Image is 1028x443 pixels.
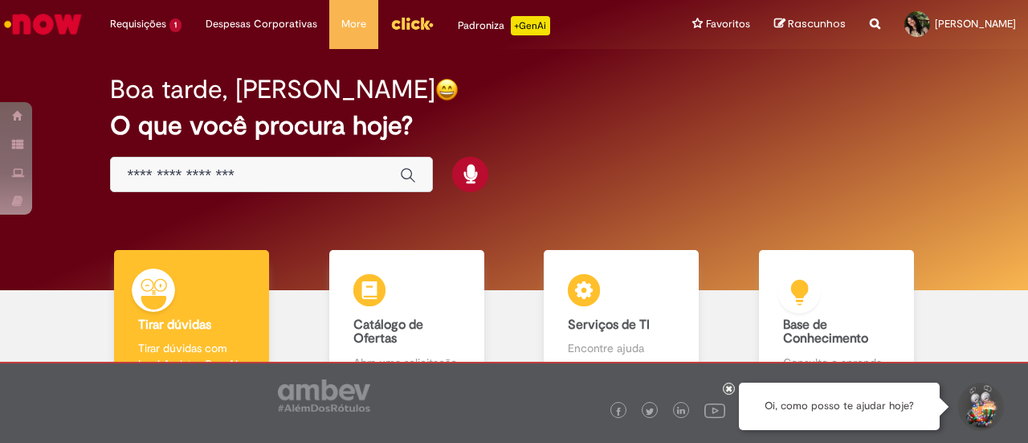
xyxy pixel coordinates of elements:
span: [PERSON_NAME] [935,17,1016,31]
div: Oi, como posso te ajudar hoje? [739,383,940,430]
img: click_logo_yellow_360x200.png [390,11,434,35]
span: Favoritos [706,16,750,32]
h2: Boa tarde, [PERSON_NAME] [110,76,435,104]
img: logo_footer_linkedin.png [677,407,685,416]
a: Base de Conhecimento Consulte e aprenda [729,250,944,389]
div: Padroniza [458,16,550,35]
p: Encontre ajuda [568,340,675,356]
a: Tirar dúvidas Tirar dúvidas com Lupi Assist e Gen Ai [84,250,300,389]
a: Catálogo de Ofertas Abra uma solicitação [300,250,515,389]
button: Iniciar Conversa de Suporte [956,383,1004,431]
p: +GenAi [511,16,550,35]
h2: O que você procura hoje? [110,112,917,140]
p: Consulte e aprenda [783,355,890,371]
img: logo_footer_ambev_rotulo_gray.png [278,379,370,412]
span: More [341,16,366,32]
b: Serviços de TI [568,317,650,333]
img: ServiceNow [2,8,84,40]
span: 1 [169,18,182,32]
b: Tirar dúvidas [138,317,211,333]
img: logo_footer_facebook.png [614,408,622,416]
b: Catálogo de Ofertas [353,317,423,347]
a: Rascunhos [774,17,846,32]
b: Base de Conhecimento [783,317,868,347]
p: Tirar dúvidas com Lupi Assist e Gen Ai [138,340,245,372]
img: happy-face.png [435,78,459,101]
img: logo_footer_twitter.png [646,408,654,416]
a: Serviços de TI Encontre ajuda [514,250,729,389]
span: Despesas Corporativas [206,16,317,32]
p: Abra uma solicitação [353,355,460,371]
img: logo_footer_youtube.png [704,400,725,420]
span: Requisições [110,16,166,32]
span: Rascunhos [788,16,846,31]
